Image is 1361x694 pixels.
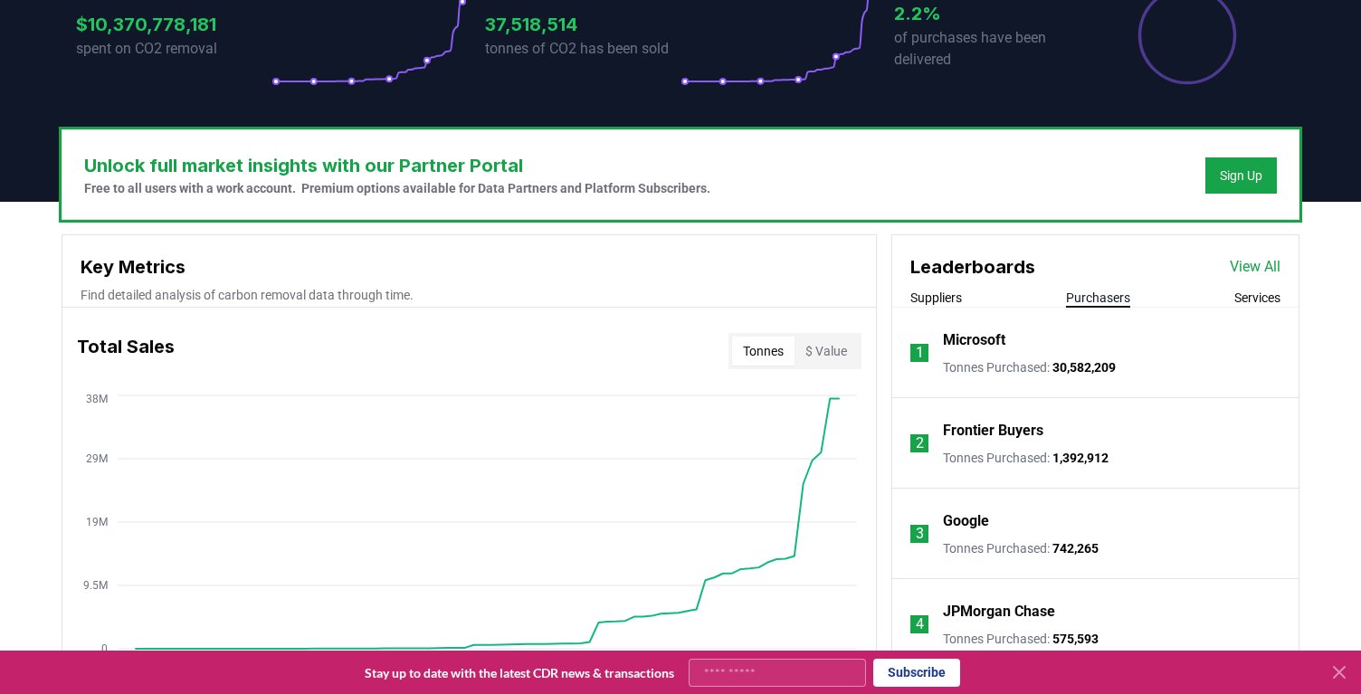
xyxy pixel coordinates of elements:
button: Tonnes [732,337,795,366]
span: 30,582,209 [1052,360,1116,375]
p: Tonnes Purchased : [943,358,1116,376]
tspan: 19M [86,516,108,528]
p: Tonnes Purchased : [943,539,1099,557]
a: Google [943,510,989,532]
p: Tonnes Purchased : [943,449,1109,467]
p: 3 [916,523,924,545]
p: 4 [916,613,924,635]
a: JPMorgan Chase [943,601,1055,623]
a: Frontier Buyers [943,420,1043,442]
p: 1 [916,342,924,364]
button: Purchasers [1066,289,1130,307]
button: Sign Up [1205,157,1277,194]
tspan: 9.5M [83,579,108,592]
tspan: 0 [101,642,108,655]
h3: Key Metrics [81,253,858,280]
h3: Leaderboards [910,253,1035,280]
button: Services [1234,289,1280,307]
p: Find detailed analysis of carbon removal data through time. [81,286,858,304]
span: 742,265 [1052,541,1099,556]
a: View All [1230,256,1280,278]
p: of purchases have been delivered [894,27,1090,71]
tspan: 29M [86,452,108,465]
tspan: 38M [86,393,108,405]
button: Suppliers [910,289,962,307]
p: Tonnes Purchased : [943,630,1099,648]
h3: Unlock full market insights with our Partner Portal [84,152,710,179]
button: $ Value [795,337,858,366]
h3: $10,370,778,181 [76,11,271,38]
span: 1,392,912 [1052,451,1109,465]
span: 575,593 [1052,632,1099,646]
a: Sign Up [1220,166,1262,185]
p: Free to all users with a work account. Premium options available for Data Partners and Platform S... [84,179,710,197]
h3: Total Sales [77,333,175,369]
h3: 37,518,514 [485,11,680,38]
a: Microsoft [943,329,1005,351]
p: 2 [916,433,924,454]
p: tonnes of CO2 has been sold [485,38,680,60]
p: spent on CO2 removal [76,38,271,60]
